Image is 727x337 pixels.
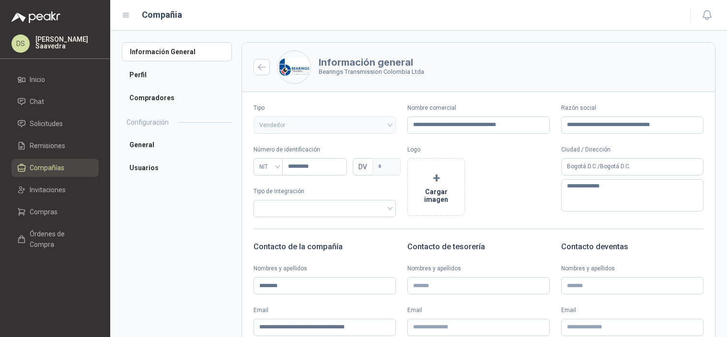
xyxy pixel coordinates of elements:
span: Compañías [30,163,64,173]
label: Nombre comercial [407,104,550,113]
h2: Configuración [127,117,169,128]
a: Remisiones [12,137,99,155]
span: Chat [30,96,44,107]
label: Email [254,306,396,315]
a: Órdenes de Compra [12,225,99,254]
a: Compradores [122,88,232,107]
button: +Cargar imagen [407,158,465,216]
label: Email [407,306,550,315]
span: Inicio [30,74,45,85]
h1: Compañia [142,8,182,22]
a: Chat [12,93,99,111]
a: Información General [122,42,232,61]
p: Tipo de Integración [254,187,396,196]
span: Compras [30,207,58,217]
div: DS [12,35,30,53]
label: Nombres y apellidos [407,264,550,273]
label: Nombres y apellidos [254,264,396,273]
p: Número de identificación [254,145,396,154]
img: Logo peakr [12,12,60,23]
p: [PERSON_NAME] Saavedra [35,36,99,49]
p: Bearings Transmission Colombia Ltda [319,67,424,77]
a: Compañías [12,159,99,177]
a: General [122,135,232,154]
span: Vendedor [259,118,390,132]
a: Compras [12,203,99,221]
span: NIT [259,160,277,174]
label: Email [561,306,704,315]
img: Company Logo [278,51,311,83]
p: Logo [407,145,550,154]
a: Solicitudes [12,115,99,133]
label: Nombres y apellidos [561,264,704,273]
label: Razón social [561,104,704,113]
h3: Contacto de ventas [561,241,704,253]
label: Tipo [254,104,396,113]
h3: Información general [319,58,424,67]
span: Invitaciones [30,185,66,195]
a: Usuarios [122,158,232,177]
span: Órdenes de Compra [30,229,90,250]
h3: Contacto de la compañía [254,241,396,253]
span: DV [353,158,372,175]
a: Perfil [122,65,232,84]
p: Ciudad / Dirección [561,145,704,154]
a: Invitaciones [12,181,99,199]
span: Solicitudes [30,118,63,129]
a: Inicio [12,70,99,89]
span: Remisiones [30,140,65,151]
h3: Contacto de tesorería [407,241,550,253]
